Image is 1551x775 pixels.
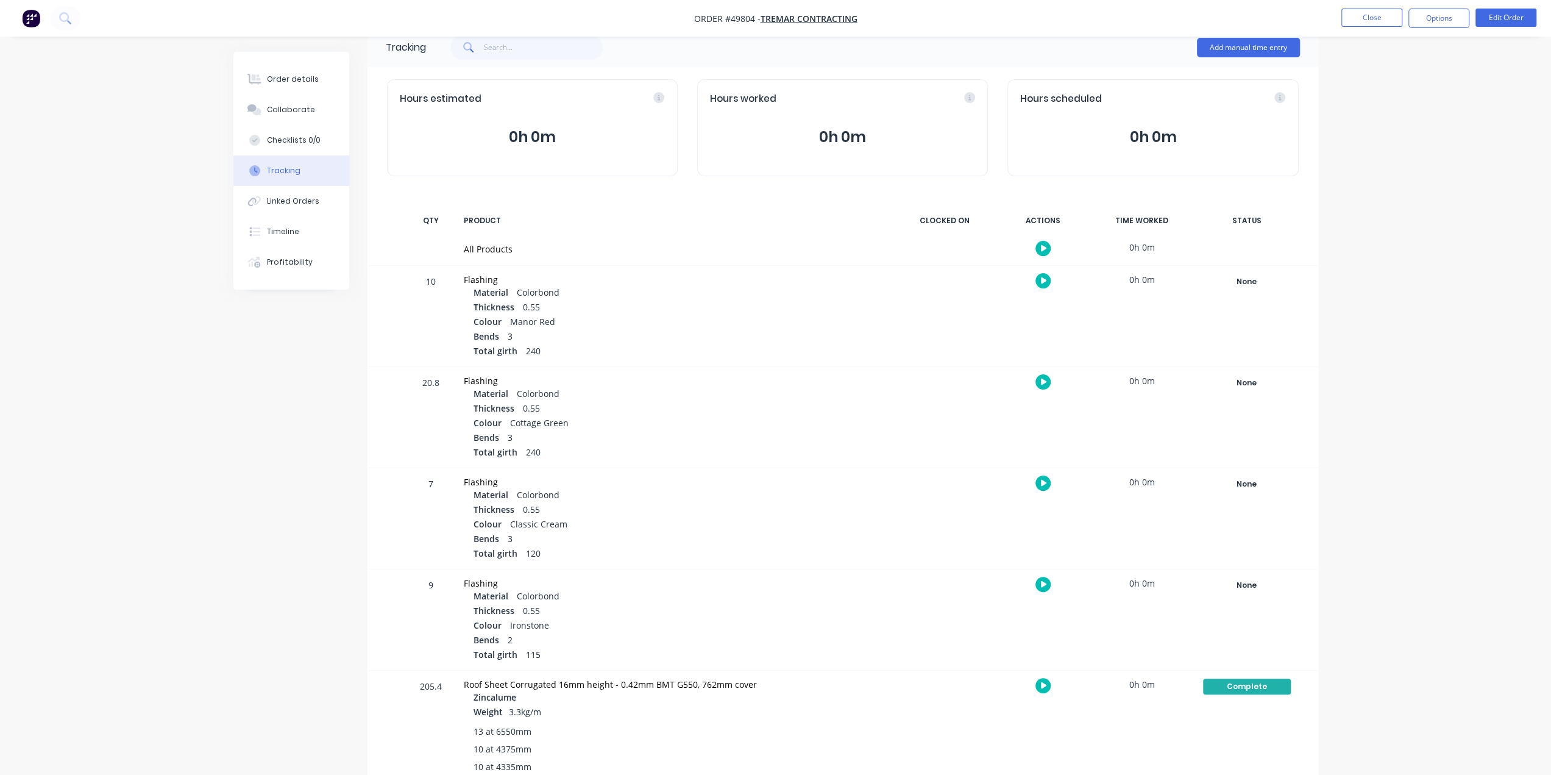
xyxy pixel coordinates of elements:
span: Thickness [474,604,514,617]
div: 0h 0m [1096,468,1188,496]
div: 0h 0m [1096,570,1188,597]
span: Material [474,590,508,602]
button: None [1202,273,1291,290]
button: Complete [1202,678,1291,695]
div: Profitability [267,257,313,268]
div: 20.8 [413,369,449,468]
span: 3.3kg/m [509,706,541,718]
button: Options [1408,9,1469,28]
button: 0h 0m [400,126,665,149]
span: Bends [474,431,499,444]
span: 10 at 4335mm [474,760,531,773]
div: TIME WORKED [1096,208,1188,234]
button: Timeline [233,216,349,247]
div: Colorbond [474,488,884,503]
span: Bends [474,330,499,343]
span: Total girth [474,547,517,560]
span: Order #49804 - [694,13,761,24]
div: 3 [474,330,884,345]
img: Factory [22,9,40,27]
div: 0.55 [474,402,884,416]
div: 3 [474,532,884,547]
div: 9 [413,571,449,670]
div: Complete [1203,679,1291,695]
span: Colour [474,315,502,328]
span: Total girth [474,648,517,661]
div: STATUS [1195,208,1299,234]
div: Checklists 0/0 [267,135,321,146]
div: Ironstone [474,619,884,634]
button: 0h 0m [1020,126,1285,149]
div: 0.55 [474,503,884,518]
span: Material [474,387,508,400]
div: QTY [413,208,449,234]
div: 2 [474,634,884,648]
div: Flashing [464,577,884,590]
div: PRODUCT [456,208,892,234]
div: Flashing [464,273,884,286]
span: Colour [474,416,502,429]
button: Add manual time entry [1197,38,1300,57]
div: 115 [474,648,884,663]
div: Colorbond [474,286,884,301]
button: Order details [233,64,349,95]
button: Checklists 0/0 [233,125,349,155]
span: 13 at 6550mm [474,725,531,738]
span: Total girth [474,446,517,459]
button: Profitability [233,247,349,277]
button: Close [1341,9,1402,27]
span: Hours estimated [400,92,481,106]
div: 7 [413,470,449,569]
div: None [1203,476,1291,492]
div: Tracking [267,165,300,176]
div: ACTIONS [998,208,1089,234]
span: Weight [474,705,503,718]
div: 240 [474,345,884,359]
div: Order details [267,74,319,85]
div: 3 [474,431,884,446]
div: 0.55 [474,301,884,315]
div: Classic Cream [474,518,884,532]
div: 10 [413,268,449,366]
button: None [1202,476,1291,493]
a: Tremar Contracting [761,13,857,24]
div: 120 [474,547,884,562]
div: Colorbond [474,387,884,402]
div: Roof Sheet Corrugated 16mm height - 0.42mm BMT G550, 762mm cover [464,678,884,691]
span: Hours worked [710,92,776,106]
div: None [1203,274,1291,290]
button: None [1202,577,1291,594]
div: Tracking [386,40,426,55]
span: Material [474,488,508,501]
span: Total girth [474,345,517,357]
div: 0h 0m [1096,266,1188,293]
div: 240 [474,446,884,460]
button: Linked Orders [233,186,349,216]
span: Material [474,286,508,299]
span: Colour [474,518,502,530]
span: Thickness [474,503,514,516]
span: Bends [474,634,499,646]
div: Flashing [464,476,884,488]
span: Bends [474,532,499,545]
span: Colour [474,619,502,632]
div: 0.55 [474,604,884,619]
div: None [1203,375,1291,391]
div: All Products [464,243,884,255]
div: 0h 0m [1096,671,1188,698]
span: Hours scheduled [1020,92,1102,106]
div: Manor Red [474,315,884,330]
div: None [1203,577,1291,593]
span: Thickness [474,402,514,415]
div: Flashing [464,374,884,387]
div: Timeline [267,226,299,237]
input: Search... [484,35,603,60]
span: 10 at 4375mm [474,743,531,755]
div: Linked Orders [267,196,319,207]
div: 0h 0m [1096,367,1188,395]
button: Tracking [233,155,349,186]
div: Colorbond [474,590,884,604]
div: Cottage Green [474,416,884,431]
div: 0h 0m [1096,234,1188,261]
